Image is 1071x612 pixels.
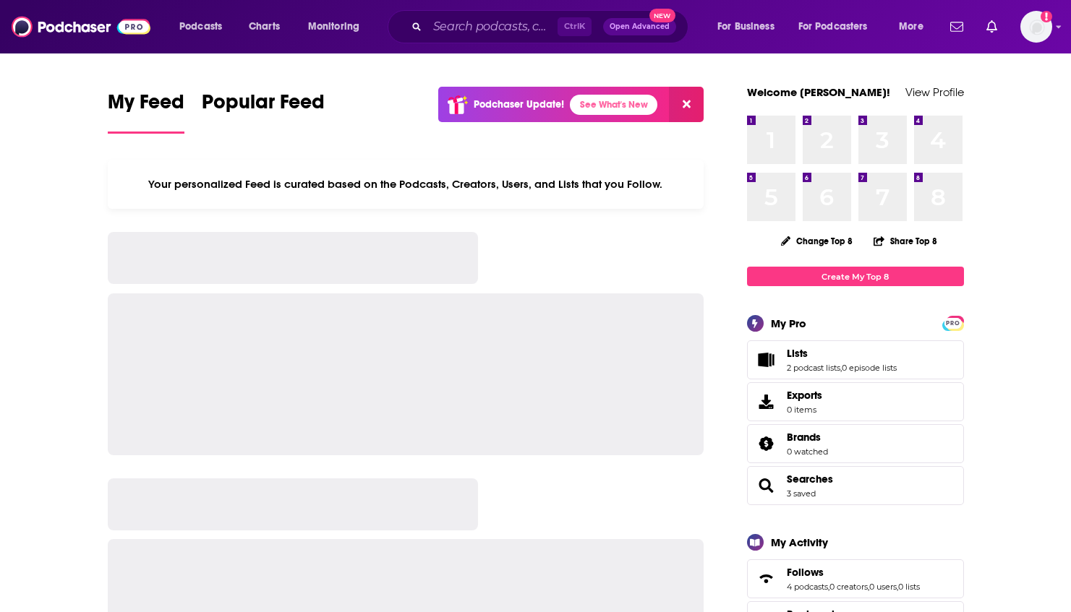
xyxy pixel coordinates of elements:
span: Ctrl K [558,17,592,36]
span: Logged in as skimonkey [1020,11,1052,43]
span: PRO [944,318,962,329]
p: Podchaser Update! [474,98,564,111]
a: Charts [239,15,289,38]
span: New [649,9,675,22]
button: Share Top 8 [873,227,938,255]
span: Podcasts [179,17,222,37]
input: Search podcasts, credits, & more... [427,15,558,38]
button: open menu [889,15,942,38]
button: open menu [707,15,793,38]
span: Open Advanced [610,23,670,30]
span: Lists [787,347,808,360]
a: Show notifications dropdown [981,14,1003,39]
button: open menu [298,15,378,38]
button: Open AdvancedNew [603,18,676,35]
span: Follows [787,566,824,579]
svg: Add a profile image [1041,11,1052,22]
button: Show profile menu [1020,11,1052,43]
div: My Activity [771,535,828,549]
div: Search podcasts, credits, & more... [401,10,702,43]
span: Lists [747,340,964,379]
a: 0 watched [787,447,828,457]
a: 0 episode lists [842,363,897,373]
span: Exports [787,389,822,402]
a: 0 users [869,582,897,592]
a: PRO [944,317,962,328]
span: Exports [752,392,781,412]
a: 3 saved [787,488,816,499]
a: 4 podcasts [787,582,828,592]
a: Exports [747,382,964,421]
a: Searches [787,473,833,486]
a: Show notifications dropdown [944,14,969,39]
span: , [897,582,898,592]
a: 2 podcast lists [787,363,840,373]
a: Welcome [PERSON_NAME]! [747,85,890,99]
a: Brands [752,434,781,454]
a: Brands [787,431,828,444]
span: Follows [747,559,964,598]
a: Popular Feed [202,90,325,134]
span: , [868,582,869,592]
a: Follows [752,569,781,589]
span: My Feed [108,90,184,123]
a: 0 creators [829,582,868,592]
span: Charts [249,17,280,37]
a: 0 lists [898,582,920,592]
a: Lists [752,350,781,370]
img: User Profile [1020,11,1052,43]
span: Brands [747,424,964,463]
span: For Podcasters [798,17,868,37]
a: See What's New [570,95,657,115]
a: Searches [752,475,781,496]
span: More [899,17,923,37]
a: View Profile [905,85,964,99]
span: , [840,363,842,373]
img: Podchaser - Follow, Share and Rate Podcasts [12,13,150,40]
span: 0 items [787,405,822,415]
button: open menu [169,15,241,38]
span: , [828,582,829,592]
a: Create My Top 8 [747,267,964,286]
button: open menu [789,15,889,38]
span: Popular Feed [202,90,325,123]
div: My Pro [771,316,806,330]
button: Change Top 8 [772,232,862,250]
div: Your personalized Feed is curated based on the Podcasts, Creators, Users, and Lists that you Follow. [108,160,704,209]
span: Brands [787,431,821,444]
span: Searches [747,466,964,505]
a: My Feed [108,90,184,134]
a: Lists [787,347,897,360]
a: Follows [787,566,920,579]
span: For Business [717,17,775,37]
span: Monitoring [308,17,359,37]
